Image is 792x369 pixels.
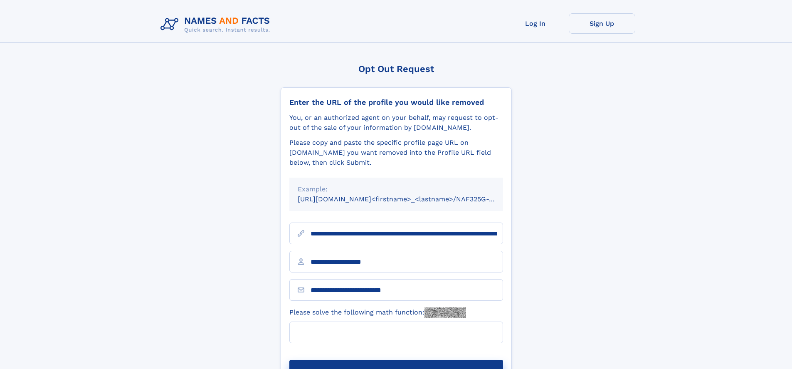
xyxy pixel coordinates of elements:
label: Please solve the following math function: [289,307,466,318]
div: Please copy and paste the specific profile page URL on [DOMAIN_NAME] you want removed into the Pr... [289,138,503,168]
a: Sign Up [569,13,635,34]
img: Logo Names and Facts [157,13,277,36]
div: Example: [298,184,495,194]
div: Opt Out Request [281,64,512,74]
a: Log In [502,13,569,34]
small: [URL][DOMAIN_NAME]<firstname>_<lastname>/NAF325G-xxxxxxxx [298,195,519,203]
div: Enter the URL of the profile you would like removed [289,98,503,107]
div: You, or an authorized agent on your behalf, may request to opt-out of the sale of your informatio... [289,113,503,133]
